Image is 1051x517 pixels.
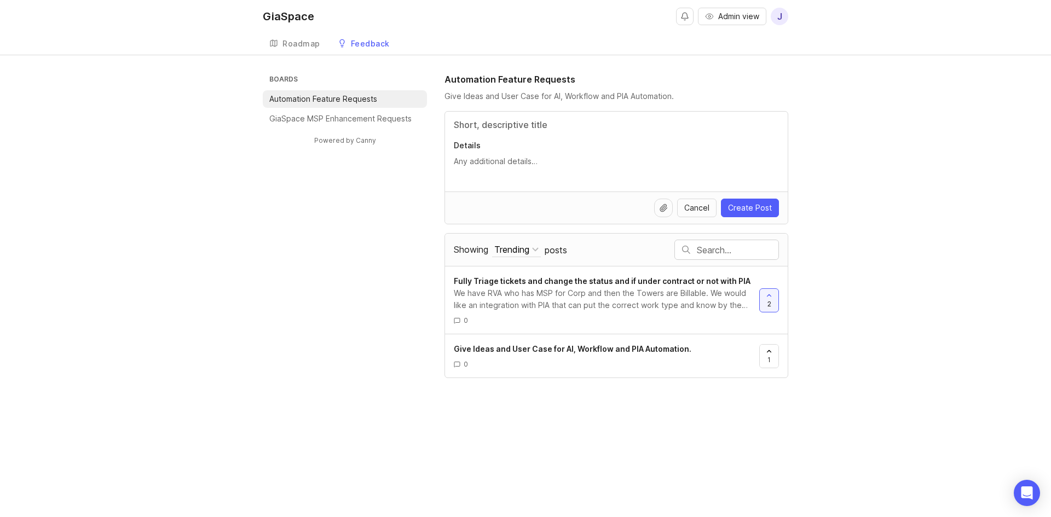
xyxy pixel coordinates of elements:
span: J [777,10,782,23]
div: Give Ideas and User Case for AI, Workflow and PIA Automation. [444,90,788,102]
span: 2 [767,299,771,309]
a: GiaSpace MSP Enhancement Requests [263,110,427,127]
button: 2 [759,288,779,312]
h3: Boards [267,73,427,88]
button: J [771,8,788,25]
button: Cancel [677,199,717,217]
span: 1 [767,355,771,364]
span: Admin view [718,11,759,22]
span: Fully Triage tickets and change the status and if under contract or not with PIA [454,276,750,286]
a: Feedback [331,33,396,55]
div: GiaSpace [263,11,314,22]
span: 0 [464,359,468,369]
span: Create Post [728,202,772,213]
p: Details [454,140,779,151]
input: Search… [697,244,778,256]
textarea: Details [454,155,779,167]
span: Give Ideas and User Case for AI, Workflow and PIA Automation. [454,344,691,353]
div: Trending [494,243,529,255]
span: Showing [454,244,488,255]
a: Powered by Canny [313,134,378,147]
h1: Automation Feature Requests [444,73,575,86]
div: Roadmap [282,40,320,48]
p: GiaSpace MSP Enhancement Requests [269,113,412,124]
span: Cancel [684,202,709,213]
button: Notifications [676,8,694,25]
div: We have RVA who has MSP for Corp and then the Towers are Billable. We would like an integration w... [454,287,750,311]
span: posts [545,244,567,256]
a: Give Ideas and User Case for AI, Workflow and PIA Automation.0 [454,343,759,369]
button: 1 [759,344,779,368]
a: Automation Feature Requests [263,90,427,108]
button: Create Post [721,199,779,217]
button: Showing [492,242,541,257]
span: 0 [464,316,468,325]
a: Fully Triage tickets and change the status and if under contract or not with PIAWe have RVA who h... [454,275,759,325]
div: Feedback [351,40,390,48]
input: Title [454,118,779,131]
a: Roadmap [263,33,327,55]
button: Admin view [698,8,766,25]
div: Open Intercom Messenger [1014,480,1040,506]
p: Automation Feature Requests [269,94,377,104]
